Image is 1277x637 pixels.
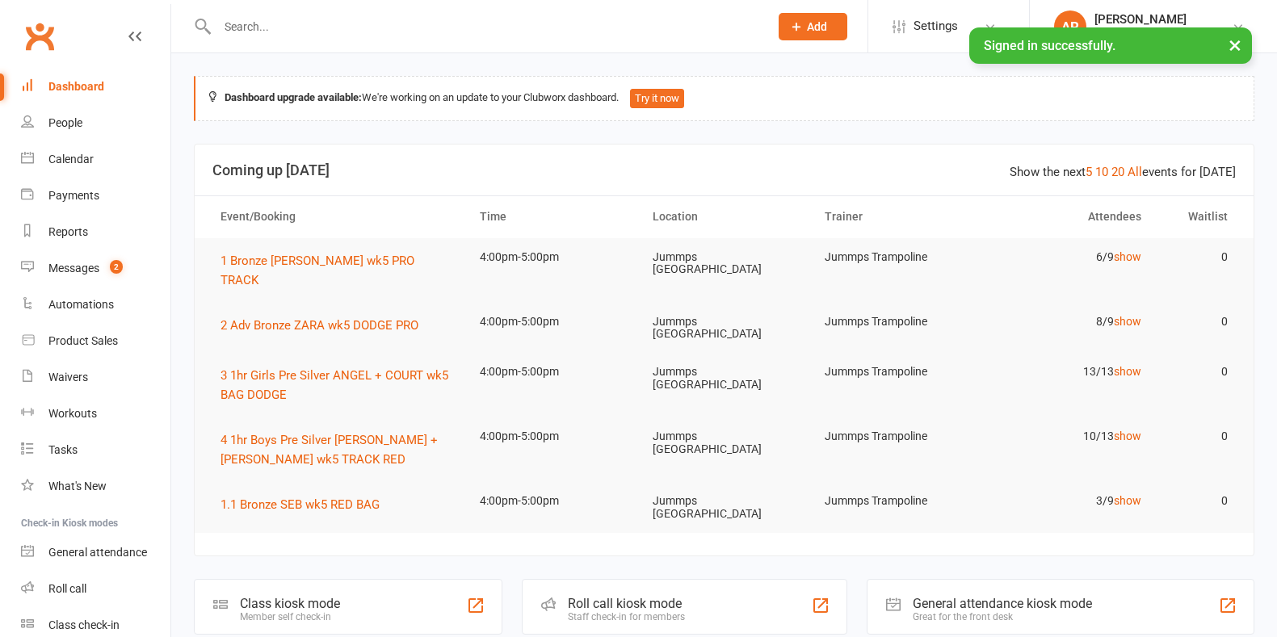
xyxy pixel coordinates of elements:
[221,430,451,469] button: 4 1hr Boys Pre Silver [PERSON_NAME] + [PERSON_NAME] wk5 TRACK RED
[983,303,1156,341] td: 8/9
[221,316,430,335] button: 2 Adv Bronze ZARA wk5 DODGE PRO
[221,318,418,333] span: 2 Adv Bronze ZARA wk5 DODGE PRO
[48,334,118,347] div: Product Sales
[48,371,88,383] div: Waivers
[21,534,170,571] a: General attendance kiosk mode
[638,196,811,237] th: Location
[48,618,120,631] div: Class check-in
[221,495,391,514] button: 1.1 Bronze SEB wk5 RED BAG
[21,396,170,432] a: Workouts
[1054,10,1086,43] div: AR
[810,238,983,276] td: Jummps Trampoline
[21,287,170,323] a: Automations
[21,359,170,396] a: Waivers
[240,611,340,622] div: Member self check-in
[983,417,1156,455] td: 10/13
[225,91,362,103] strong: Dashboard upgrade available:
[48,582,86,595] div: Roll call
[1156,196,1242,237] th: Waitlist
[984,38,1115,53] span: Signed in successfully.
[21,105,170,141] a: People
[1114,365,1141,378] a: show
[810,353,983,391] td: Jummps Trampoline
[638,353,811,404] td: Jummps [GEOGRAPHIC_DATA]
[212,162,1236,178] h3: Coming up [DATE]
[19,16,60,57] a: Clubworx
[638,238,811,289] td: Jummps [GEOGRAPHIC_DATA]
[48,407,97,420] div: Workouts
[48,443,78,456] div: Tasks
[779,13,847,40] button: Add
[48,225,88,238] div: Reports
[638,482,811,533] td: Jummps [GEOGRAPHIC_DATA]
[465,238,638,276] td: 4:00pm-5:00pm
[914,8,958,44] span: Settings
[1156,238,1242,276] td: 0
[810,482,983,520] td: Jummps Trampoline
[810,196,983,237] th: Trainer
[48,262,99,274] div: Messages
[240,596,340,611] div: Class kiosk mode
[48,116,82,129] div: People
[630,89,684,108] button: Try it now
[48,480,107,492] div: What's New
[48,153,94,166] div: Calendar
[21,468,170,505] a: What's New
[465,196,638,237] th: Time
[48,546,147,559] div: General attendance
[983,196,1156,237] th: Attendees
[1156,482,1242,520] td: 0
[1094,12,1232,27] div: [PERSON_NAME]
[1156,353,1242,391] td: 0
[1010,162,1236,182] div: Show the next events for [DATE]
[221,368,448,402] span: 3 1hr Girls Pre Silver ANGEL + COURT wk5 BAG DODGE
[913,596,1092,611] div: General attendance kiosk mode
[21,432,170,468] a: Tasks
[983,238,1156,276] td: 6/9
[1114,494,1141,507] a: show
[1086,165,1092,179] a: 5
[913,611,1092,622] div: Great for the front desk
[221,251,451,290] button: 1 Bronze [PERSON_NAME] wk5 PRO TRACK
[1114,315,1141,328] a: show
[638,417,811,468] td: Jummps [GEOGRAPHIC_DATA]
[48,80,104,93] div: Dashboard
[1095,165,1108,179] a: 10
[21,178,170,214] a: Payments
[21,141,170,178] a: Calendar
[983,482,1156,520] td: 3/9
[21,571,170,607] a: Roll call
[568,611,685,622] div: Staff check-in for members
[465,482,638,520] td: 4:00pm-5:00pm
[48,189,99,202] div: Payments
[194,76,1254,121] div: We're working on an update to your Clubworx dashboard.
[1094,27,1232,41] div: Jummps Parkwood Pty Ltd
[1156,417,1242,455] td: 0
[638,303,811,354] td: Jummps [GEOGRAPHIC_DATA]
[221,433,438,467] span: 4 1hr Boys Pre Silver [PERSON_NAME] + [PERSON_NAME] wk5 TRACK RED
[810,303,983,341] td: Jummps Trampoline
[110,260,123,274] span: 2
[465,303,638,341] td: 4:00pm-5:00pm
[1114,430,1141,442] a: show
[206,196,465,237] th: Event/Booking
[568,596,685,611] div: Roll call kiosk mode
[21,250,170,287] a: Messages 2
[465,417,638,455] td: 4:00pm-5:00pm
[48,298,114,311] div: Automations
[21,69,170,105] a: Dashboard
[221,366,451,404] button: 3 1hr Girls Pre Silver ANGEL + COURT wk5 BAG DODGE
[212,15,758,38] input: Search...
[810,417,983,455] td: Jummps Trampoline
[21,214,170,250] a: Reports
[1111,165,1124,179] a: 20
[983,353,1156,391] td: 13/13
[21,323,170,359] a: Product Sales
[221,497,380,512] span: 1.1 Bronze SEB wk5 RED BAG
[1156,303,1242,341] td: 0
[1114,250,1141,263] a: show
[1128,165,1142,179] a: All
[807,20,827,33] span: Add
[465,353,638,391] td: 4:00pm-5:00pm
[221,254,414,287] span: 1 Bronze [PERSON_NAME] wk5 PRO TRACK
